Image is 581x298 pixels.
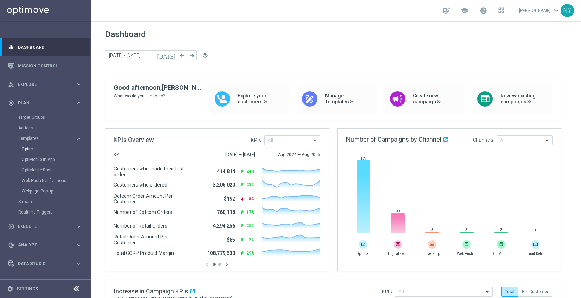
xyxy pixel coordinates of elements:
i: keyboard_arrow_right [76,223,82,230]
a: Target Groups [18,115,73,120]
span: Data Studio [18,262,76,266]
div: Web Push Notifications [22,175,90,186]
div: Plan [8,100,76,106]
span: school [461,7,468,14]
span: Explore [18,82,76,87]
div: Analyze [8,242,76,248]
div: Data Studio [8,260,76,267]
button: person_search Explore keyboard_arrow_right [8,82,83,87]
i: keyboard_arrow_right [76,242,82,249]
a: Web Push Notifications [22,178,73,183]
span: keyboard_arrow_down [552,7,560,14]
div: Streams [18,196,90,207]
div: Actions [18,123,90,133]
i: play_circle_outline [8,223,14,230]
a: Realtime Triggers [18,209,73,215]
div: Webpage Pop-up [22,186,90,196]
button: play_circle_outline Execute keyboard_arrow_right [8,224,83,229]
button: equalizer Dashboard [8,45,83,50]
i: equalizer [8,44,14,50]
span: Analyze [18,243,76,247]
button: Templates keyboard_arrow_right [18,136,83,141]
span: Plan [18,101,76,105]
button: gps_fixed Plan keyboard_arrow_right [8,100,83,106]
i: gps_fixed [8,100,14,106]
div: Execute [8,223,76,230]
a: Optimail [22,146,73,152]
div: OptiMobile Push [22,165,90,175]
a: OptiMobile In-App [22,157,73,162]
a: Optibot [18,273,73,292]
span: Execute [18,224,76,229]
a: Dashboard [18,38,82,56]
i: settings [7,286,13,292]
i: keyboard_arrow_right [76,135,82,142]
div: Target Groups [18,112,90,123]
a: [PERSON_NAME]keyboard_arrow_down [518,5,561,16]
a: Actions [18,125,73,131]
div: Templates [19,136,76,141]
button: Mission Control [8,63,83,69]
div: OptiMobile In-App [22,154,90,165]
i: keyboard_arrow_right [76,100,82,106]
div: Dashboard [8,38,82,56]
div: Mission Control [8,56,82,75]
div: Optibot [8,273,82,292]
i: person_search [8,81,14,88]
div: Templates [18,133,90,196]
div: Explore [8,81,76,88]
div: Realtime Triggers [18,207,90,217]
i: keyboard_arrow_right [76,81,82,88]
i: keyboard_arrow_right [76,260,82,267]
a: Mission Control [18,56,82,75]
div: Optimail [22,144,90,154]
i: track_changes [8,242,14,248]
a: Webpage Pop-up [22,188,73,194]
a: Settings [17,287,38,291]
a: OptiMobile Push [22,167,73,173]
a: Streams [18,199,73,204]
button: Data Studio keyboard_arrow_right [8,261,83,266]
span: Templates [19,136,69,141]
div: NY [561,4,574,17]
button: track_changes Analyze keyboard_arrow_right [8,242,83,248]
